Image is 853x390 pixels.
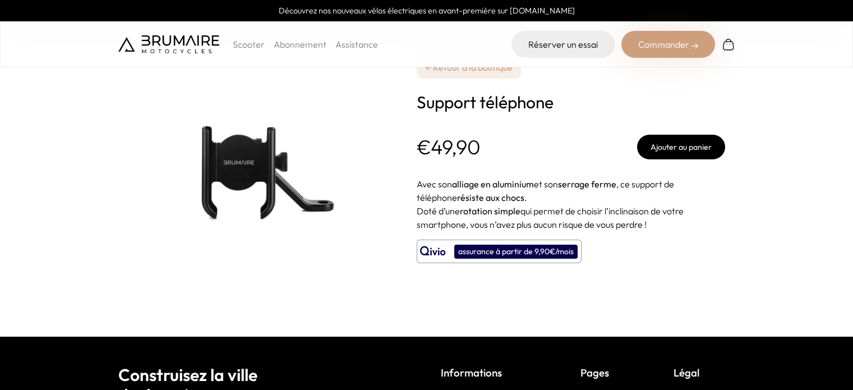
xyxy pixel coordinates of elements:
a: Réserver un essai [511,31,615,58]
strong: résiste aux chocs [457,192,524,203]
p: Doté d’une qui permet de choisir l’inclinaison de votre smartphone, vous n’avez plus aucun risque... [417,204,725,231]
img: Panier [722,38,735,51]
strong: serrage ferme [558,178,616,190]
strong: rotation simple [460,205,520,217]
p: €49,90 [417,136,481,158]
img: Support téléphone [118,28,399,309]
p: Pages [580,365,623,380]
img: Brumaire Motocycles [118,35,219,53]
p: Légal [674,365,735,380]
a: Assistance [335,39,378,50]
h1: Support téléphone [417,92,725,112]
button: Ajouter au panier [637,135,725,159]
a: Abonnement [274,39,326,50]
p: Scooter [233,38,265,51]
button: assurance à partir de 9,90€/mois [417,240,582,263]
div: Commander [621,31,715,58]
img: right-arrow-2.png [691,43,698,49]
p: Informations [441,365,529,380]
p: Avec son et son , ce support de téléphone . [417,177,725,204]
img: logo qivio [420,245,446,258]
div: assurance à partir de 9,90€/mois [454,245,578,259]
strong: alliage en aluminium [452,178,534,190]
